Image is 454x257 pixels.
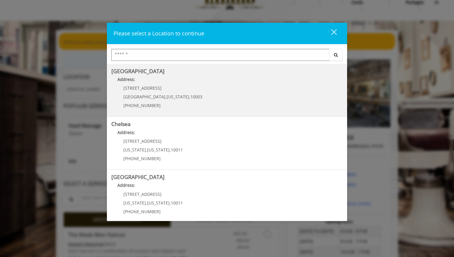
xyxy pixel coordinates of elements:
span: [STREET_ADDRESS] [123,191,162,197]
span: , [170,200,171,206]
button: close dialog [320,27,340,40]
span: [PHONE_NUMBER] [123,103,161,108]
span: [US_STATE] [147,200,170,206]
span: , [146,147,147,153]
span: [US_STATE] [123,200,146,206]
span: [PHONE_NUMBER] [123,156,161,161]
span: 10003 [190,94,202,100]
b: [GEOGRAPHIC_DATA] [111,173,165,181]
span: [PHONE_NUMBER] [123,209,161,214]
b: Address: [117,76,135,82]
span: [STREET_ADDRESS] [123,138,162,144]
span: , [165,94,167,100]
span: , [146,200,147,206]
b: Address: [117,130,135,135]
span: 10011 [171,200,183,206]
b: Chelsea [111,120,131,127]
div: Center Select [111,49,343,64]
input: Search Center [111,49,329,61]
span: 10011 [171,147,183,153]
i: Search button [332,53,339,57]
span: , [170,147,171,153]
span: [US_STATE] [123,147,146,153]
span: Please select a Location to continue [114,30,204,37]
span: [STREET_ADDRESS] [123,85,162,91]
div: close dialog [324,29,336,38]
b: [GEOGRAPHIC_DATA] [111,67,165,75]
span: [US_STATE] [147,147,170,153]
span: [US_STATE] [167,94,189,100]
b: Address: [117,182,135,188]
span: , [189,94,190,100]
span: [GEOGRAPHIC_DATA] [123,94,165,100]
